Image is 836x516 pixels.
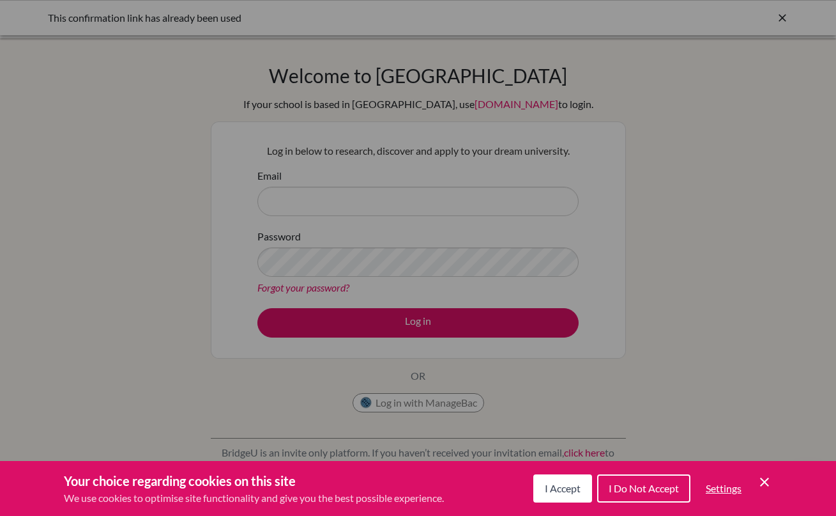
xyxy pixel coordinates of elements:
[609,482,679,494] span: I Do Not Accept
[533,474,592,503] button: I Accept
[64,471,444,490] h3: Your choice regarding cookies on this site
[757,474,772,490] button: Save and close
[597,474,690,503] button: I Do Not Accept
[695,476,752,501] button: Settings
[64,490,444,506] p: We use cookies to optimise site functionality and give you the best possible experience.
[545,482,581,494] span: I Accept
[706,482,741,494] span: Settings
